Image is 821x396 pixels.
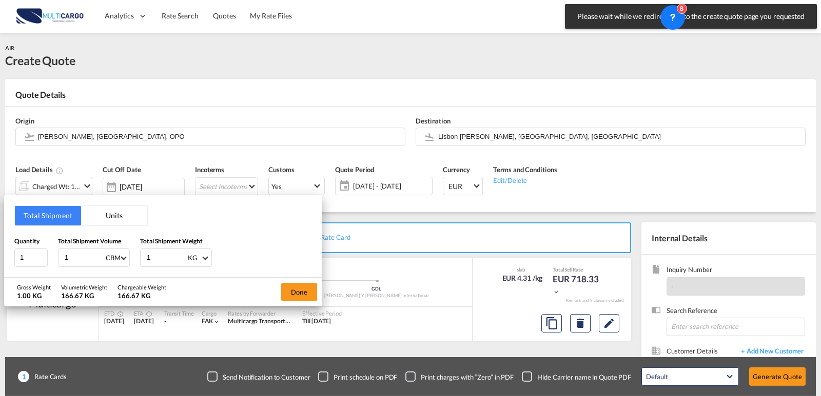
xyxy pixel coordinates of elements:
[14,248,48,267] input: Qty
[81,206,147,225] button: Units
[64,249,105,266] input: Enter volume
[106,254,121,262] div: CBM
[17,283,51,291] div: Gross Weight
[118,283,166,291] div: Chargeable Weight
[188,254,198,262] div: KG
[574,11,808,22] span: Please wait while we redirect you to the create quote page you requested
[146,249,187,266] input: Enter weight
[15,206,81,225] button: Total Shipment
[281,283,317,301] button: Done
[17,291,51,300] div: 1.00 KG
[140,237,203,245] span: Total Shipment Weight
[14,237,40,245] span: Quantity
[58,237,121,245] span: Total Shipment Volume
[61,291,107,300] div: 166.67 KG
[118,291,166,300] div: 166.67 KG
[61,283,107,291] div: Volumetric Weight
